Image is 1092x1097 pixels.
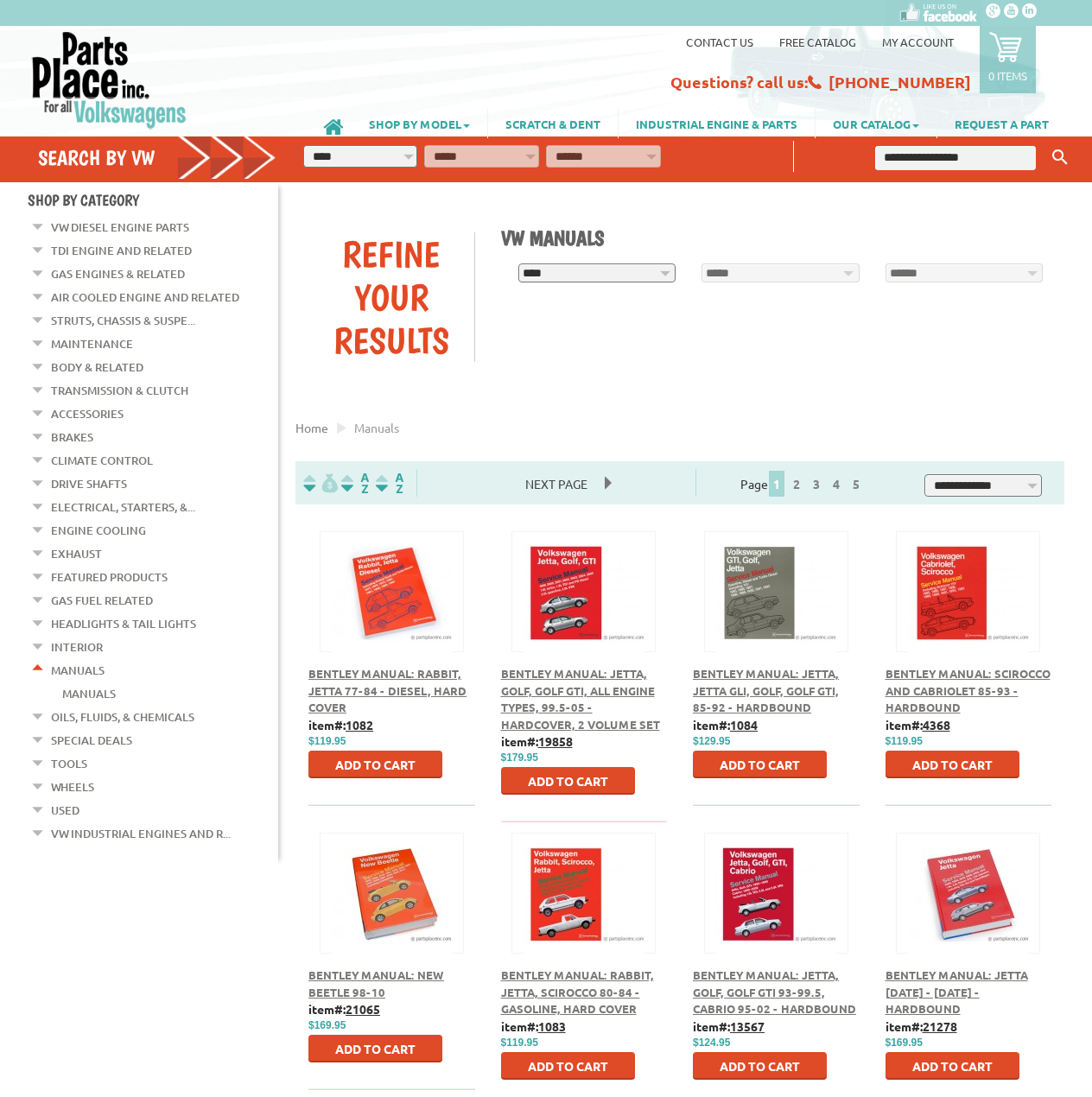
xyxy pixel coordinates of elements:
span: Manuals [354,420,399,435]
span: $119.95 [886,735,923,747]
a: Tools [51,752,87,775]
a: Contact us [686,35,753,49]
a: Bentley Manual: Jetta, Golf, Golf GTI, all engine types, 99.5-05 - Hardcover, 2 Volume Set [501,666,660,732]
u: 1084 [730,717,758,732]
span: 1 [769,471,784,497]
a: 2 [789,476,804,491]
span: Add to Cart [912,1058,993,1074]
button: Add to Cart [501,1052,635,1080]
button: Add to Cart [308,1035,442,1062]
span: $124.95 [693,1037,730,1049]
a: Transmission & Clutch [51,379,188,402]
div: Refine Your Results [308,232,474,362]
a: Accessories [51,403,124,425]
a: Bentley Manual: Jetta, Jetta GLI, Golf, Golf GTI, 85-92 - Hardbound [693,666,839,714]
a: Free Catalog [779,35,856,49]
b: item#: [693,717,758,732]
span: Add to Cart [335,757,416,772]
a: Body & Related [51,356,143,378]
button: Add to Cart [693,751,827,778]
span: $129.95 [693,735,730,747]
a: Climate Control [51,449,153,472]
img: Sort by Headline [338,473,372,493]
a: Gas Engines & Related [51,263,185,285]
a: Used [51,799,79,821]
span: $179.95 [501,751,538,764]
img: Sort by Sales Rank [372,473,407,493]
h4: Search by VW [38,145,276,170]
a: Air Cooled Engine and Related [51,286,239,308]
span: $169.95 [886,1037,923,1049]
a: REQUEST A PART [937,109,1066,138]
u: 13567 [730,1018,765,1034]
b: item#: [693,1018,765,1034]
button: Add to Cart [501,767,635,795]
a: Bentley Manual: Jetta, Golf, Golf GTI 93-99.5, Cabrio 95-02 - Hardbound [693,967,856,1016]
img: Parts Place Inc! [30,30,188,130]
a: Engine Cooling [51,519,146,542]
a: Special Deals [51,729,132,751]
a: Bentley Manual: Rabbit, Jetta, Scirocco 80-84 - Gasoline, Hard Cover [501,967,654,1016]
button: Keyword Search [1047,143,1073,172]
a: OUR CATALOG [816,109,936,138]
a: Electrical, Starters, &... [51,496,195,518]
b: item#: [501,1018,566,1034]
b: item#: [886,1018,957,1034]
a: 4 [829,476,844,491]
a: Gas Fuel Related [51,589,153,612]
span: Add to Cart [912,757,993,772]
h1: VW Manuals [501,225,1052,250]
span: Next Page [508,471,605,497]
span: $169.95 [308,1019,346,1031]
a: SHOP BY MODEL [352,109,487,138]
u: 1082 [346,717,373,732]
a: Maintenance [51,333,133,355]
button: Add to Cart [886,1052,1019,1080]
p: 0 items [988,68,1027,83]
div: Page [695,469,911,497]
a: Home [295,420,328,435]
a: Brakes [51,426,93,448]
a: Bentley Manual: Jetta [DATE] - [DATE] - Hardbound [886,967,1028,1016]
span: Add to Cart [528,1058,608,1074]
span: Add to Cart [720,757,800,772]
a: VW Diesel Engine Parts [51,216,189,238]
u: 4368 [923,717,950,732]
a: Interior [51,636,103,658]
a: Headlights & Tail Lights [51,612,196,635]
button: Add to Cart [308,751,442,778]
a: 0 items [980,26,1036,93]
a: Manuals [51,659,105,682]
a: Wheels [51,776,94,798]
u: 21065 [346,1001,380,1017]
span: Add to Cart [335,1041,416,1056]
span: $119.95 [308,735,346,747]
a: 5 [848,476,864,491]
h4: Shop By Category [28,191,278,209]
img: filterpricelow.svg [303,473,338,493]
a: INDUSTRIAL ENGINE & PARTS [619,109,815,138]
a: Drive Shafts [51,472,127,495]
a: Exhaust [51,542,102,565]
button: Add to Cart [693,1052,827,1080]
span: Add to Cart [720,1058,800,1074]
a: Manuals [62,682,116,705]
a: SCRATCH & DENT [488,109,618,138]
b: item#: [308,717,373,732]
button: Add to Cart [886,751,1019,778]
a: Bentley Manual: Rabbit, Jetta 77-84 - Diesel, Hard Cover [308,666,467,714]
u: 1083 [538,1018,566,1034]
b: item#: [501,733,573,749]
a: My Account [882,35,954,49]
a: Bentley Manual: Scirocco and Cabriolet 85-93 - Hardbound [886,666,1051,714]
b: item#: [886,717,950,732]
span: $119.95 [501,1037,538,1049]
